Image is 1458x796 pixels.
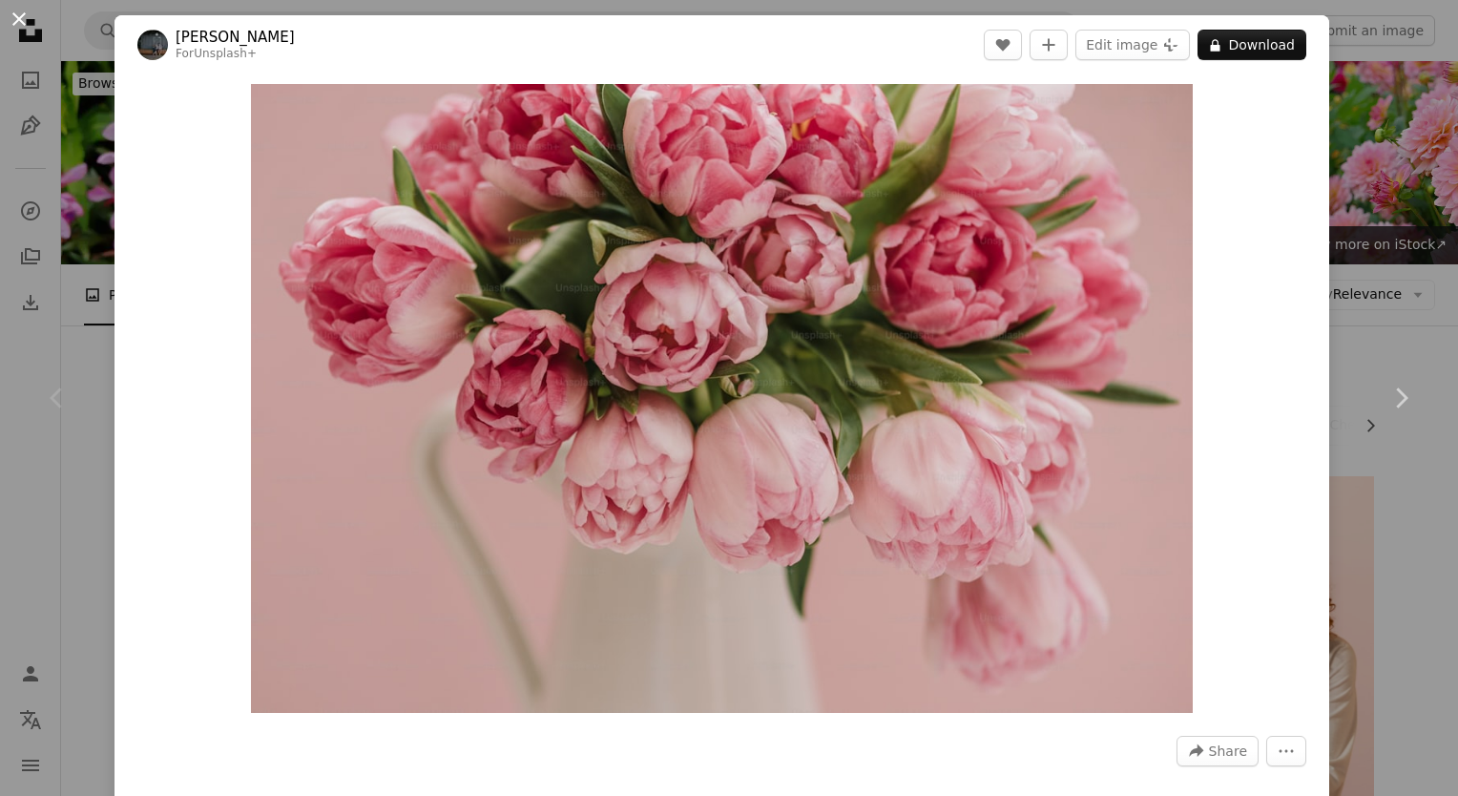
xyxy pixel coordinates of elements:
span: Share [1209,737,1247,765]
a: Next [1343,306,1458,490]
button: Zoom in on this image [251,84,1193,713]
button: Edit image [1075,30,1190,60]
button: Download [1198,30,1306,60]
button: Add to Collection [1030,30,1068,60]
button: More Actions [1266,736,1306,766]
button: Share this image [1177,736,1259,766]
button: Like [984,30,1022,60]
div: For [176,47,295,62]
img: a white vase filled with pink flowers on top of a table [251,84,1193,713]
a: [PERSON_NAME] [176,28,295,47]
a: Unsplash+ [194,47,257,60]
img: Go to Anita Austvika's profile [137,30,168,60]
